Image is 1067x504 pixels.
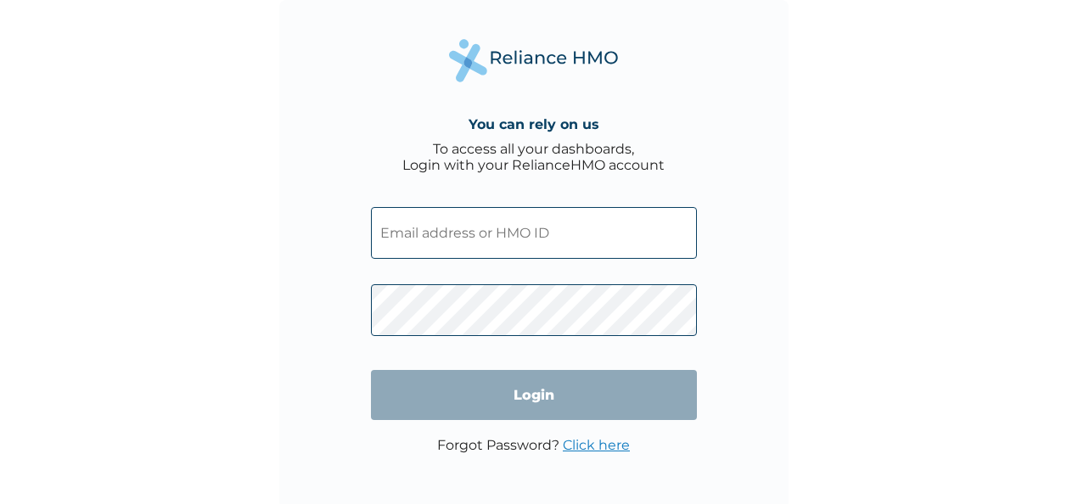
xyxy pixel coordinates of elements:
img: Reliance Health's Logo [449,39,619,82]
h4: You can rely on us [469,116,599,132]
input: Email address or HMO ID [371,207,697,259]
a: Click here [563,437,630,453]
p: Forgot Password? [437,437,630,453]
div: To access all your dashboards, Login with your RelianceHMO account [402,141,665,173]
input: Login [371,370,697,420]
